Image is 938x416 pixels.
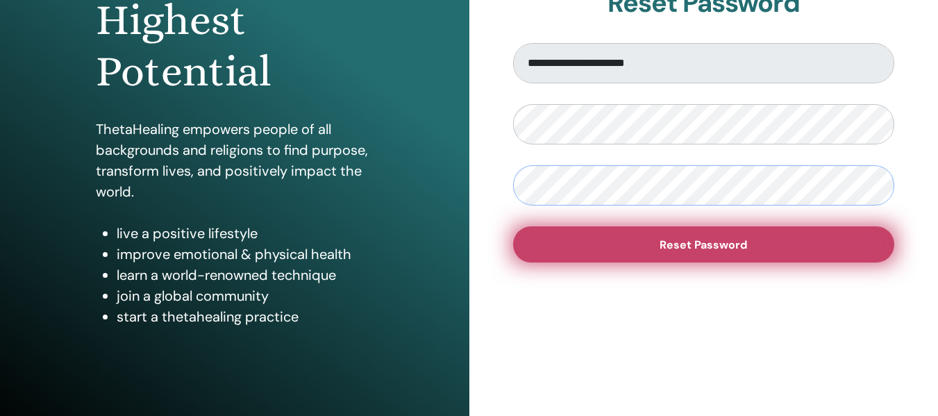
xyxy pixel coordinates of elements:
[117,285,374,306] li: join a global community
[117,265,374,285] li: learn a world-renowned technique
[660,238,747,252] span: Reset Password
[513,226,895,263] button: Reset Password
[117,223,374,244] li: live a positive lifestyle
[117,306,374,327] li: start a thetahealing practice
[96,119,374,202] p: ThetaHealing empowers people of all backgrounds and religions to find purpose, transform lives, a...
[117,244,374,265] li: improve emotional & physical health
